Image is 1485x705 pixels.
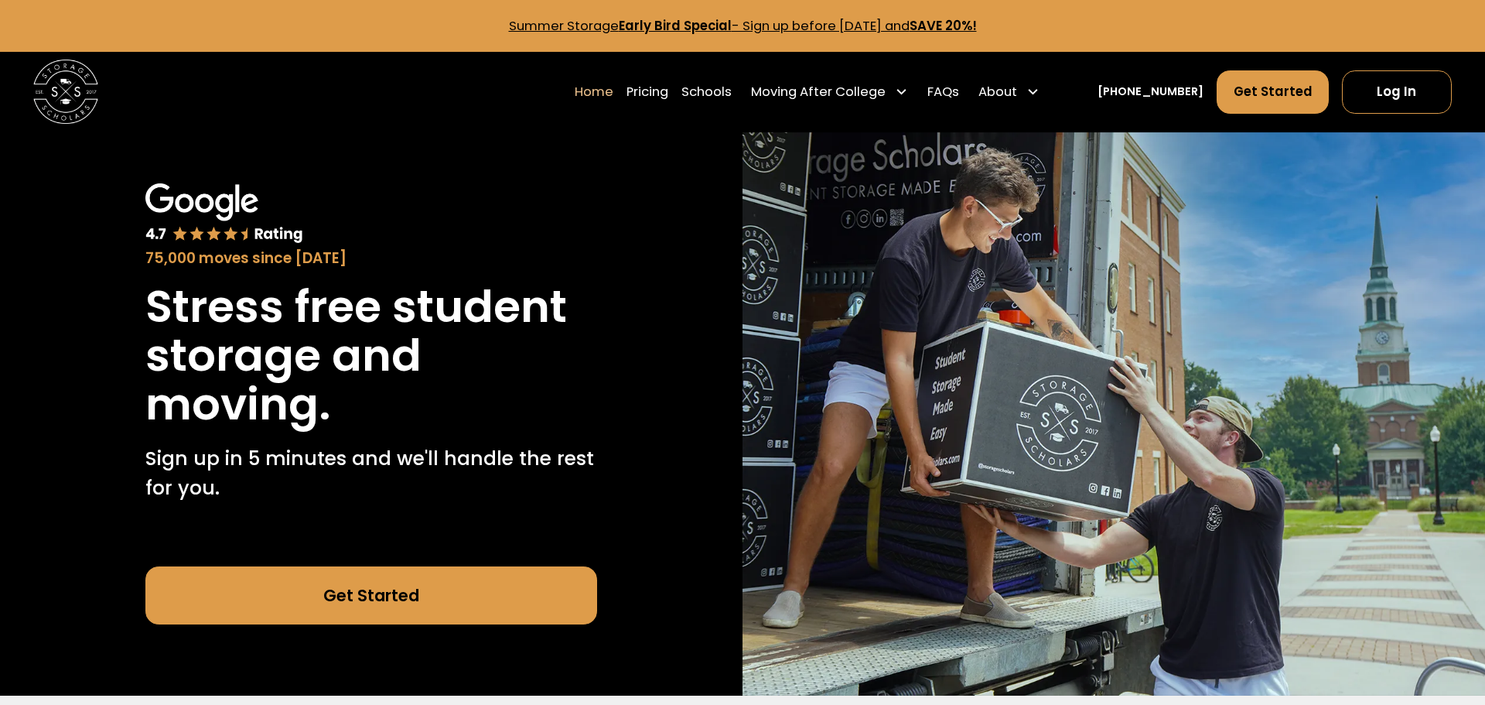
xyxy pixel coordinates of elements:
img: Storage Scholars makes moving and storage easy. [742,132,1485,696]
h1: Stress free student storage and moving. [145,282,596,429]
a: Log In [1342,70,1452,114]
p: Sign up in 5 minutes and we'll handle the rest for you. [145,444,596,502]
a: Home [575,70,613,115]
strong: Early Bird Special [619,17,732,35]
img: Storage Scholars main logo [33,60,97,124]
a: Summer StorageEarly Bird Special- Sign up before [DATE] andSAVE 20%! [509,17,977,35]
a: FAQs [927,70,959,115]
a: Get Started [145,566,596,625]
div: Moving After College [751,82,886,101]
a: [PHONE_NUMBER] [1098,84,1203,101]
div: 75,000 moves since [DATE] [145,248,596,269]
img: Google 4.7 star rating [145,183,303,244]
a: Schools [681,70,732,115]
div: About [978,82,1017,101]
strong: SAVE 20%! [910,17,977,35]
a: Pricing [626,70,668,115]
a: Get Started [1217,70,1330,114]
